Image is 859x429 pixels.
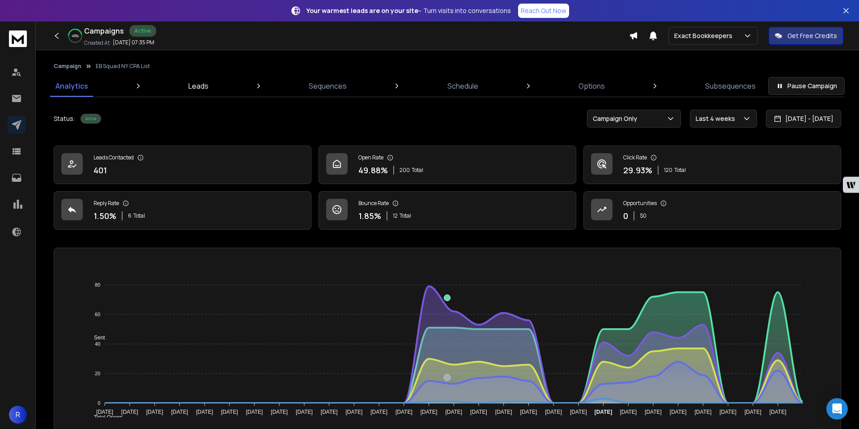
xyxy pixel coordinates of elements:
img: logo [9,30,27,47]
p: 29.93 % [623,164,652,176]
tspan: [DATE] [395,409,412,415]
tspan: [DATE] [246,409,263,415]
a: Reach Out Now [518,4,569,18]
tspan: [DATE] [421,409,438,415]
tspan: 60 [95,312,100,317]
tspan: [DATE] [720,409,737,415]
p: Bounce Rate [358,200,389,207]
tspan: [DATE] [495,409,512,415]
span: Total [400,212,411,219]
p: Schedule [447,81,478,91]
p: Last 4 weeks [696,114,739,123]
p: Reach Out Now [521,6,566,15]
p: Created At: [84,39,111,47]
span: 120 [664,167,672,174]
tspan: [DATE] [97,409,114,415]
tspan: [DATE] [346,409,363,415]
tspan: [DATE] [321,409,338,415]
div: Active [129,25,156,37]
tspan: [DATE] [595,409,612,415]
p: EB Squad NY CPA List [96,63,150,70]
span: 200 [400,167,410,174]
a: Sequences [303,75,352,97]
a: Leads [183,75,214,97]
tspan: [DATE] [470,409,487,415]
p: Options [578,81,605,91]
tspan: [DATE] [296,409,313,415]
tspan: [DATE] [570,409,587,415]
p: Campaign Only [593,114,641,123]
tspan: [DATE] [545,409,562,415]
p: Open Rate [358,154,383,161]
tspan: 40 [95,341,100,347]
span: Total Opens [87,414,123,420]
tspan: [DATE] [371,409,388,415]
tspan: [DATE] [695,409,712,415]
p: Click Rate [623,154,647,161]
div: Active [81,114,101,124]
a: Subsequences [700,75,761,97]
tspan: 20 [95,371,100,376]
p: 49.88 % [358,164,388,176]
p: Analytics [55,81,88,91]
tspan: [DATE] [146,409,163,415]
span: Sent [87,335,105,341]
tspan: [DATE] [744,409,761,415]
tspan: [DATE] [620,409,637,415]
div: Open Intercom Messenger [826,398,848,420]
p: Opportunities [623,200,657,207]
button: Campaign [54,63,81,70]
span: Total [674,167,686,174]
tspan: [DATE] [645,409,662,415]
strong: Your warmest leads are on your site [306,6,418,15]
p: Leads [188,81,208,91]
p: – Turn visits into conversations [306,6,511,15]
a: Analytics [50,75,94,97]
p: Exact Bookkeepers [674,31,736,40]
a: Bounce Rate1.85%12Total [319,191,576,230]
button: Get Free Credits [769,27,843,45]
a: Reply Rate1.50%6Total [54,191,311,230]
p: 46 % [72,33,79,39]
p: $ 0 [640,212,646,219]
button: Pause Campaign [768,77,845,95]
tspan: [DATE] [171,409,188,415]
p: 1.50 % [94,210,116,222]
tspan: [DATE] [520,409,537,415]
tspan: [DATE] [196,409,213,415]
a: Open Rate49.88%200Total [319,146,576,184]
h1: Campaigns [84,26,124,36]
p: 1.85 % [358,210,381,222]
a: Leads Contacted401 [54,146,311,184]
a: Click Rate29.93%120Total [583,146,841,184]
button: R [9,406,27,424]
tspan: [DATE] [770,409,787,415]
p: 0 [623,210,628,222]
p: Reply Rate [94,200,119,207]
span: 6 [128,212,132,219]
tspan: 80 [95,282,100,287]
button: [DATE] - [DATE] [766,110,841,128]
p: [DATE] 07:35 PM [113,39,154,46]
p: Status: [54,114,75,123]
tspan: [DATE] [271,409,288,415]
p: Leads Contacted [94,154,134,161]
tspan: [DATE] [446,409,463,415]
p: 401 [94,164,107,176]
tspan: [DATE] [221,409,238,415]
tspan: [DATE] [670,409,687,415]
span: Total [412,167,423,174]
p: Sequences [309,81,347,91]
p: Get Free Credits [787,31,837,40]
tspan: [DATE] [121,409,138,415]
a: Schedule [442,75,484,97]
span: Total [133,212,145,219]
span: 12 [393,212,398,219]
a: Opportunities0$0 [583,191,841,230]
tspan: 0 [98,400,100,406]
a: Options [573,75,610,97]
p: Subsequences [705,81,756,91]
